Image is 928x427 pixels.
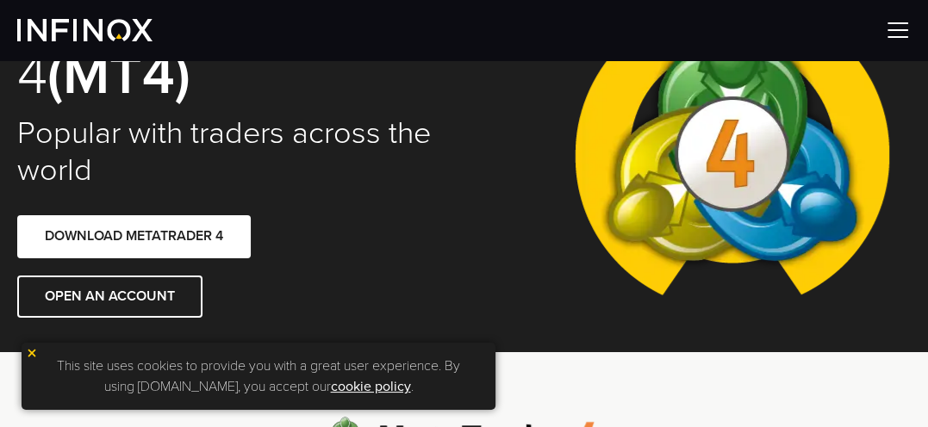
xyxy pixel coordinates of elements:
p: This site uses cookies to provide you with a great user experience. By using [DOMAIN_NAME], you a... [30,351,487,401]
h2: Popular with traders across the world [17,114,446,190]
a: cookie policy [331,378,411,395]
strong: (MT4) [47,41,190,109]
a: OPEN AN ACCOUNT [17,275,202,318]
a: DOWNLOAD METATRADER 4 [17,215,251,257]
img: yellow close icon [26,347,38,359]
